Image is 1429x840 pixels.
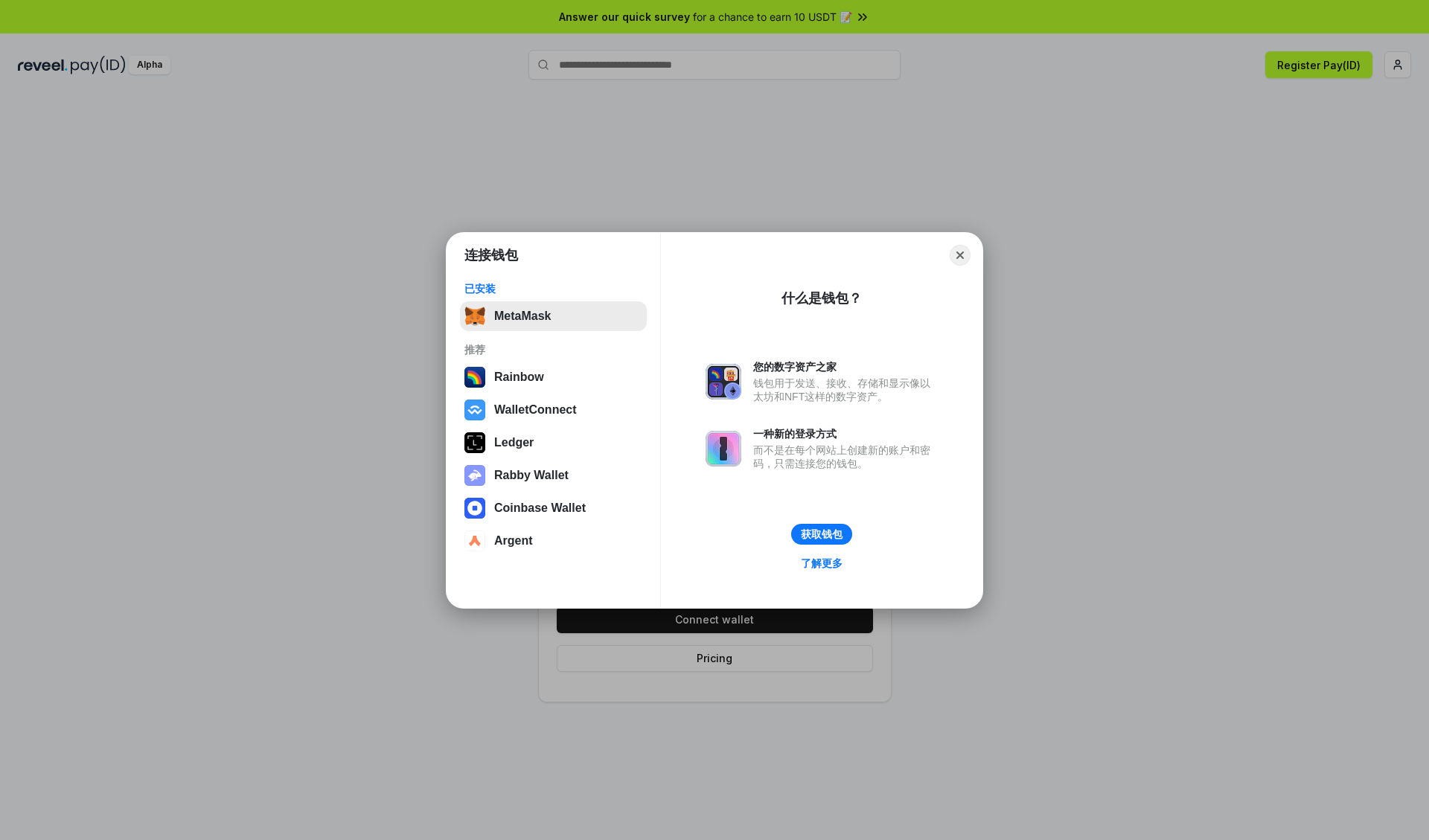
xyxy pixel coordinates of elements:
[792,554,851,573] a: 了解更多
[464,465,485,486] img: svg+xml,%3Csvg%20xmlns%3D%22http%3A%2F%2Fwww.w3.org%2F2000%2Fsvg%22%20fill%3D%22none%22%20viewBox...
[460,461,647,490] button: Rabby Wallet
[950,245,971,266] button: Close
[791,524,852,545] button: 获取钱包
[494,501,586,515] div: Coinbase Wallet
[494,469,569,482] div: Rabby Wallet
[781,289,862,307] div: 什么是钱包？
[706,431,741,467] img: svg+xml,%3Csvg%20xmlns%3D%22http%3A%2F%2Fwww.w3.org%2F2000%2Fsvg%22%20fill%3D%22none%22%20viewBox...
[753,360,938,373] div: 您的数字资产之家
[494,371,544,384] div: Rainbow
[753,443,938,470] div: 而不是在每个网站上创建新的账户和密码，只需连接您的钱包。
[460,301,647,331] button: MetaMask
[464,498,485,519] img: svg+xml,%3Csvg%20width%3D%2228%22%20height%3D%2228%22%20viewBox%3D%220%200%2028%2028%22%20fill%3D...
[494,403,577,417] div: WalletConnect
[460,526,647,556] button: Argent
[464,246,518,264] h1: 连接钱包
[494,534,533,548] div: Argent
[460,493,647,523] button: Coinbase Wallet
[460,428,647,458] button: Ledger
[460,362,647,392] button: Rainbow
[494,436,534,449] div: Ledger
[464,306,485,327] img: svg+xml,%3Csvg%20fill%3D%22none%22%20height%3D%2233%22%20viewBox%3D%220%200%2035%2033%22%20width%...
[460,395,647,425] button: WalletConnect
[464,343,642,356] div: 推荐
[464,530,485,551] img: svg+xml,%3Csvg%20width%3D%2228%22%20height%3D%2228%22%20viewBox%3D%220%200%2028%2028%22%20fill%3D...
[464,367,485,388] img: svg+xml,%3Csvg%20width%3D%22120%22%20height%3D%22120%22%20viewBox%3D%220%200%20120%20120%22%20fil...
[753,376,938,403] div: 钱包用于发送、接收、存储和显示像以太坊和NFT这样的数字资产。
[753,427,938,440] div: 一种新的登录方式
[706,364,741,400] img: svg+xml,%3Csvg%20xmlns%3D%22http%3A%2F%2Fwww.w3.org%2F2000%2Fsvg%22%20fill%3D%22none%22%20viewBox...
[464,282,642,295] div: 已安装
[801,528,843,541] div: 获取钱包
[464,400,485,420] img: svg+xml,%3Csvg%20width%3D%2228%22%20height%3D%2228%22%20viewBox%3D%220%200%2028%2028%22%20fill%3D...
[494,310,551,323] div: MetaMask
[464,432,485,453] img: svg+xml,%3Csvg%20xmlns%3D%22http%3A%2F%2Fwww.w3.org%2F2000%2Fsvg%22%20width%3D%2228%22%20height%3...
[801,557,843,570] div: 了解更多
